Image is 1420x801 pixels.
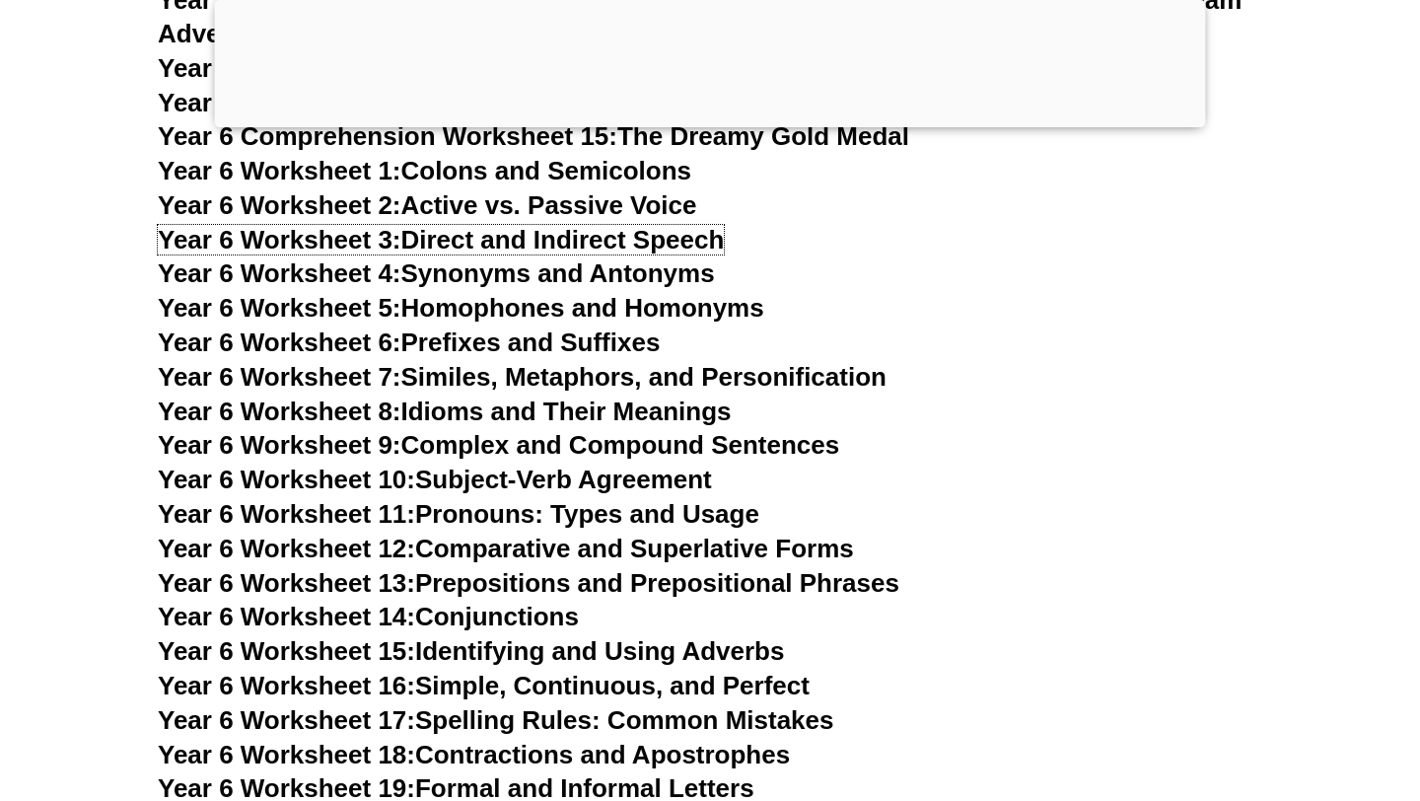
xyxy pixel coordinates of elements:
span: Year 6 Comprehension Worksheet 14: [158,88,617,117]
span: Year 6 Worksheet 15: [158,636,415,666]
span: Year 6 Worksheet 4: [158,258,401,288]
span: Year 6 Comprehension Worksheet 15: [158,121,617,151]
a: Year 6 Worksheet 6:Prefixes and Suffixes [158,328,660,357]
a: Year 6 Worksheet 2:Active vs. Passive Voice [158,190,696,220]
span: Year 6 Worksheet 5: [158,293,401,323]
a: Year 6 Worksheet 3:Direct and Indirect Speech [158,225,724,255]
a: Year 6 Worksheet 17:Spelling Rules: Common Mistakes [158,705,833,735]
span: Year 6 Worksheet 10: [158,465,415,494]
a: Year 6 Worksheet 18:Contractions and Apostrophes [158,740,790,769]
span: Year 6 Worksheet 11: [158,499,415,529]
span: Year 6 Worksheet 16: [158,671,415,700]
a: Year 6 Worksheet 4:Synonyms and Antonyms [158,258,715,288]
a: Year 6 Worksheet 14:Conjunctions [158,602,579,631]
span: Year 6 Worksheet 3: [158,225,401,255]
a: Year 6 Worksheet 1:Colons and Semicolons [158,156,691,185]
a: Year 6 Worksheet 15:Identifying and Using Adverbs [158,636,784,666]
a: Year 6 Worksheet 11:Pronouns: Types and Usage [158,499,759,529]
span: Year 6 Worksheet 13: [158,568,415,598]
a: Year 6 Worksheet 5:Homophones and Homonyms [158,293,764,323]
span: Year 6 Worksheet 8: [158,397,401,426]
span: Year 6 Worksheet 2: [158,190,401,220]
a: Year 6 Comprehension Worksheet 14:[PERSON_NAME]’s Magical Dream [158,88,1040,117]
span: Year 6 Worksheet 12: [158,534,415,563]
span: Year 6 Worksheet 9: [158,430,401,460]
a: Year 6 Worksheet 13:Prepositions and Prepositional Phrases [158,568,899,598]
span: Year 6 Worksheet 18: [158,740,415,769]
span: Year 6 Worksheet 14: [158,602,415,631]
a: Year 6 Comprehension Worksheet 15:The Dreamy Gold Medal [158,121,909,151]
span: Year 6 Worksheet 17: [158,705,415,735]
iframe: Chat Widget [1082,578,1420,801]
a: Year 6 Worksheet 16:Simple, Continuous, and Perfect [158,671,810,700]
a: Year 6 Worksheet 10:Subject-Verb Agreement [158,465,712,494]
span: Year 6 Worksheet 1: [158,156,401,185]
a: Year 6 Worksheet 12:Comparative and Superlative Forms [158,534,854,563]
span: Year 6 Worksheet 6: [158,328,401,357]
span: Year 6 Worksheet 7: [158,362,401,392]
span: Year 6 Comprehension Worksheet 13: [158,53,617,83]
a: Year 6 Worksheet 9:Complex and Compound Sentences [158,430,839,460]
a: Year 6 Worksheet 8:Idioms and Their Meanings [158,397,731,426]
a: Year 6 Comprehension Worksheet 13:The Girl Who Could Fly [158,53,900,83]
a: Year 6 Worksheet 7:Similes, Metaphors, and Personification [158,362,887,392]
